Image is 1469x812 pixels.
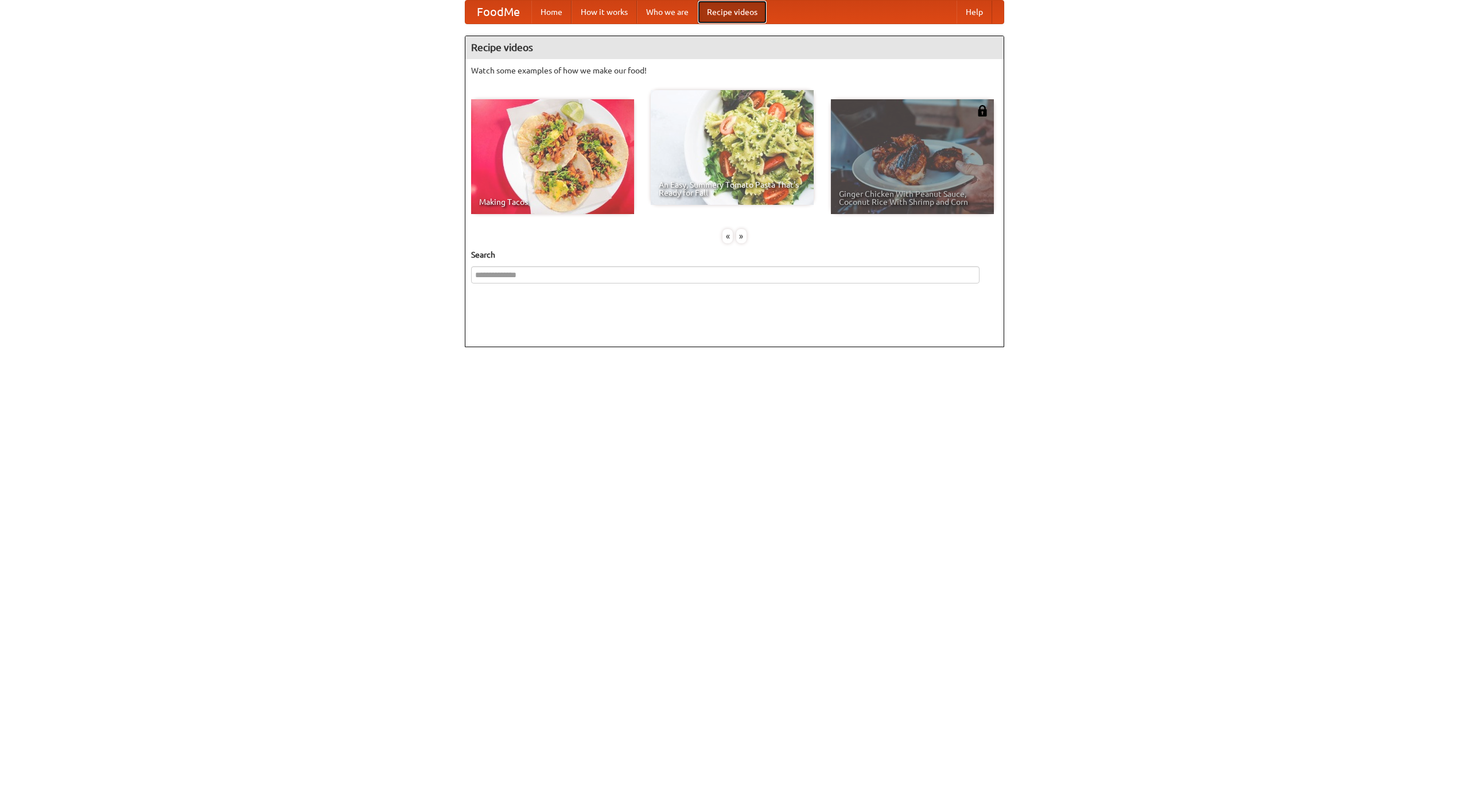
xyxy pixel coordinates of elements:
div: « [722,229,733,243]
div: » [736,229,747,243]
a: Recipe videos [698,1,767,24]
a: An Easy, Summery Tomato Pasta That's Ready for Fall [651,90,814,205]
img: 483408.png [977,105,988,116]
span: Making Tacos [479,198,626,206]
span: An Easy, Summery Tomato Pasta That's Ready for Fall [659,181,806,197]
a: Help [957,1,992,24]
h4: Recipe videos [465,36,1004,59]
p: Watch some examples of how we make our food! [471,65,998,76]
a: Who we are [637,1,698,24]
h5: Search [471,249,998,261]
a: FoodMe [465,1,531,24]
a: Making Tacos [471,99,634,214]
a: How it works [572,1,637,24]
a: Home [531,1,572,24]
